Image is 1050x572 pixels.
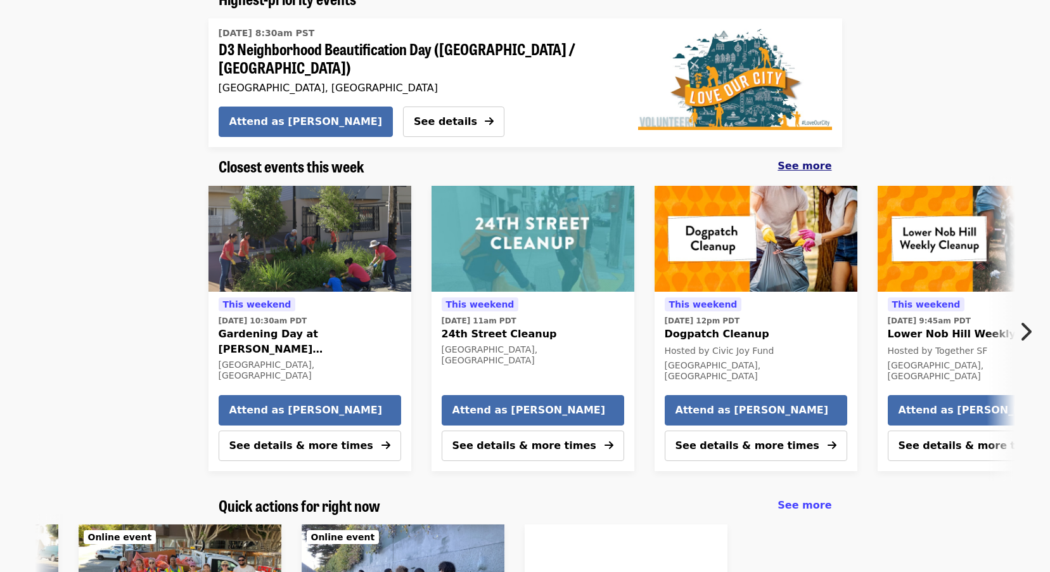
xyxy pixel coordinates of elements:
[446,299,515,309] span: This weekend
[888,315,971,327] time: [DATE] 9:45am PDT
[452,439,596,452] span: See details & more times
[888,346,988,356] span: Hosted by Together SF
[442,315,516,327] time: [DATE] 11am PDT
[452,403,613,418] span: Attend as [PERSON_NAME]
[665,431,847,461] button: See details & more times
[442,395,624,426] button: Attend as [PERSON_NAME]
[219,360,401,381] div: [GEOGRAPHIC_DATA], [GEOGRAPHIC_DATA]
[208,497,842,515] div: Quick actions for right now
[778,159,831,174] a: See more
[669,299,738,309] span: This weekend
[219,23,608,96] a: See details for "D3 Neighborhood Beautification Day (North Beach / Russian Hill)"
[665,346,774,356] span: Hosted by Civic Joy Fund
[219,497,380,515] a: Quick actions for right now
[442,327,624,342] span: 24th Street Cleanup
[892,299,961,309] span: This weekend
[219,315,307,327] time: [DATE] 10:30am PDT
[219,40,608,77] span: D3 Neighborhood Beautification Day ([GEOGRAPHIC_DATA] / [GEOGRAPHIC_DATA])
[442,431,624,461] button: See details & more times
[655,186,857,292] img: Dogpatch Cleanup organized by Civic Joy Fund
[219,155,364,177] span: Closest events this week
[229,114,383,129] span: Attend as [PERSON_NAME]
[605,439,613,452] i: arrow-right icon
[219,395,401,426] button: Attend as [PERSON_NAME]
[208,157,842,176] div: Closest events this week
[778,499,831,511] span: See more
[485,115,494,127] i: arrow-right icon
[675,439,819,452] span: See details & more times
[219,107,394,137] button: Attend as [PERSON_NAME]
[432,186,634,292] a: 24th Street Cleanup
[628,18,842,147] a: D3 Neighborhood Beautification Day (North Beach / Russian Hill)
[403,107,504,137] button: See details
[414,115,477,127] span: See details
[778,498,831,513] a: See more
[219,82,608,94] div: [GEOGRAPHIC_DATA], [GEOGRAPHIC_DATA]
[229,403,390,418] span: Attend as [PERSON_NAME]
[675,403,836,418] span: Attend as [PERSON_NAME]
[219,157,364,176] a: Closest events this week
[223,299,291,309] span: This weekend
[219,297,401,384] a: See details for "Gardening Day at Leland Ave Rain Gardens"
[655,186,857,292] a: Dogpatch Cleanup
[665,315,740,327] time: [DATE] 12pm PDT
[899,439,1042,452] span: See details & more times
[1019,320,1032,344] i: chevron-right icon
[219,494,380,516] span: Quick actions for right now
[665,297,847,384] a: See details for "Dogpatch Cleanup"
[229,439,373,452] span: See details & more times
[442,297,624,368] a: See details for "24th Street Cleanup"
[1008,314,1050,349] button: Next item
[311,532,375,542] span: Online event
[208,186,411,292] img: Gardening Day at Leland Ave Rain Gardens organized by SF Public Works
[442,344,624,366] div: [GEOGRAPHIC_DATA], [GEOGRAPHIC_DATA]
[778,160,831,172] span: See more
[828,439,836,452] i: arrow-right icon
[638,29,832,130] img: D3 Neighborhood Beautification Day (North Beach / Russian Hill) organized by SF Public Works
[219,327,401,357] span: Gardening Day at [PERSON_NAME][GEOGRAPHIC_DATA]
[219,431,401,461] button: See details & more times
[208,186,411,292] a: Gardening Day at Leland Ave Rain Gardens
[88,532,152,542] span: Online event
[381,439,390,452] i: arrow-right icon
[219,27,315,40] time: [DATE] 8:30am PST
[432,186,634,292] img: 24th Street Cleanup organized by SF Public Works
[665,395,847,426] button: Attend as [PERSON_NAME]
[665,360,847,382] div: [GEOGRAPHIC_DATA], [GEOGRAPHIC_DATA]
[665,327,847,342] span: Dogpatch Cleanup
